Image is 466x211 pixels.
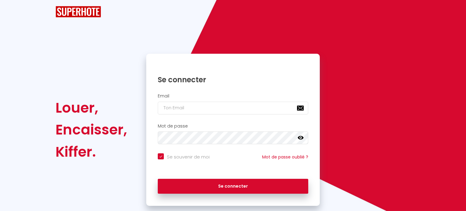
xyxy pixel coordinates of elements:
div: Louer, [56,97,127,119]
input: Ton Email [158,102,308,114]
h2: Mot de passe [158,124,308,129]
h2: Email [158,94,308,99]
div: Encaisser, [56,119,127,141]
button: Se connecter [158,179,308,194]
div: Kiffer. [56,141,127,163]
h1: Se connecter [158,75,308,84]
img: SuperHote logo [56,6,101,17]
a: Mot de passe oublié ? [262,154,308,160]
